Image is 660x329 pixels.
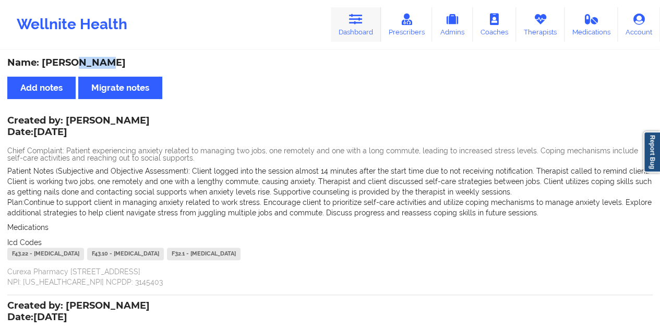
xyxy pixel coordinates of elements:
[7,57,653,69] div: Name: [PERSON_NAME]
[618,7,660,42] a: Account
[7,115,150,139] div: Created by: [PERSON_NAME]
[381,7,433,42] a: Prescribers
[7,77,76,99] button: Add notes
[7,126,150,139] p: Date: [DATE]
[565,7,618,42] a: Medications
[7,266,653,287] p: Curexa Pharmacy [STREET_ADDRESS] NPI: [US_HEALTHCARE_NPI] NCPDP: 3145403
[516,7,565,42] a: Therapists
[7,147,638,162] span: Patient experiencing anxiety related to managing two jobs, one remotely and one with a long commu...
[78,77,162,99] button: Migrate notes
[167,248,241,260] div: F32.1 - [MEDICAL_DATA]
[7,238,42,247] span: Icd Codes
[643,131,660,173] a: Report Bug
[7,198,24,206] span: Plan:
[7,167,652,196] span: Client logged into the session almost 14 minutes after the start time due to not receiving notifi...
[7,223,49,231] span: Medications
[331,7,381,42] a: Dashboard
[7,167,192,175] span: Patient Notes (Subjective and Objective Assessment):
[7,198,652,217] span: Continue to support client in managing anxiety related to work stress. Encourage client to priori...
[7,300,150,324] div: Created by: [PERSON_NAME]
[432,7,473,42] a: Admins
[473,7,516,42] a: Coaches
[87,248,164,260] div: F43.10 - [MEDICAL_DATA]
[7,311,150,324] p: Date: [DATE]
[7,248,84,260] div: F43.22 - [MEDICAL_DATA]
[7,147,64,155] span: Chief Complaint:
